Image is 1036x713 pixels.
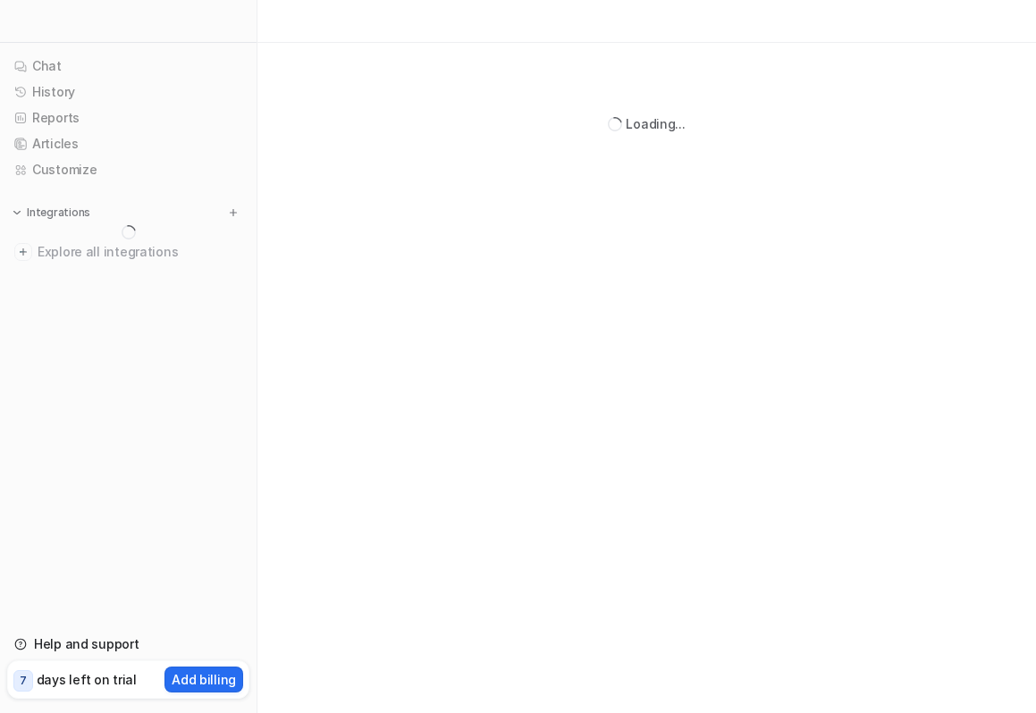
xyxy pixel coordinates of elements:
img: explore all integrations [14,243,32,261]
p: Add billing [172,670,236,689]
a: Explore all integrations [7,239,249,264]
img: menu_add.svg [227,206,240,219]
button: Integrations [7,204,96,222]
p: Integrations [27,206,90,220]
div: Loading... [626,114,685,133]
a: History [7,80,249,105]
p: 7 [20,673,27,689]
a: Help and support [7,632,249,657]
img: expand menu [11,206,23,219]
a: Customize [7,157,249,182]
span: Explore all integrations [38,238,242,266]
a: Reports [7,105,249,130]
p: days left on trial [37,670,137,689]
a: Articles [7,131,249,156]
a: Chat [7,54,249,79]
button: Add billing [164,667,243,692]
